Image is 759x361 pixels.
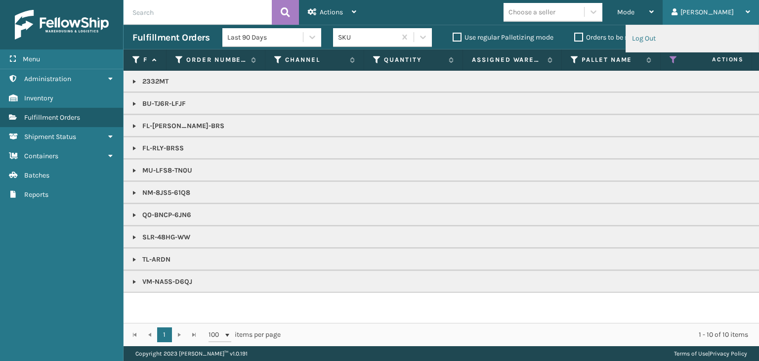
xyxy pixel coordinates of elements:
[710,350,747,357] a: Privacy Policy
[24,171,49,180] span: Batches
[132,32,210,44] h3: Fulfillment Orders
[186,55,246,64] label: Order Number
[674,350,708,357] a: Terms of Use
[295,330,748,340] div: 1 - 10 of 10 items
[338,32,397,43] div: SKU
[24,94,53,102] span: Inventory
[574,33,670,42] label: Orders to be shipped [DATE]
[157,327,172,342] a: 1
[143,55,147,64] label: Fulfillment Order Id
[135,346,248,361] p: Copyright 2023 [PERSON_NAME]™ v 1.0.191
[320,8,343,16] span: Actions
[617,8,634,16] span: Mode
[674,346,747,361] div: |
[285,55,345,64] label: Channel
[24,152,58,160] span: Containers
[15,10,109,40] img: logo
[384,55,444,64] label: Quantity
[227,32,304,43] div: Last 90 Days
[24,190,48,199] span: Reports
[24,133,76,141] span: Shipment Status
[472,55,543,64] label: Assigned Warehouse
[626,25,759,52] li: Log Out
[209,330,223,340] span: 100
[582,55,641,64] label: Pallet Name
[24,75,71,83] span: Administration
[508,7,555,17] div: Choose a seller
[453,33,553,42] label: Use regular Palletizing mode
[24,113,80,122] span: Fulfillment Orders
[209,327,281,342] span: items per page
[681,51,750,68] span: Actions
[23,55,40,63] span: Menu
